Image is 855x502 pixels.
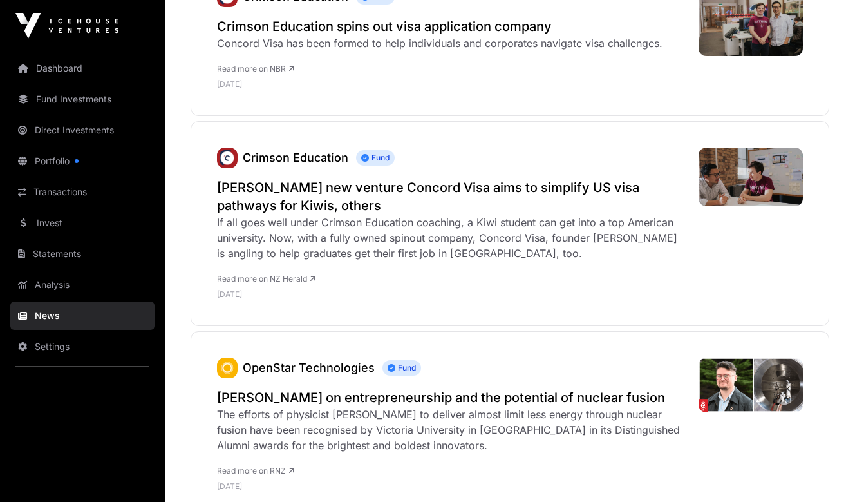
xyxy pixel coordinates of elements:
[217,148,238,168] a: Crimson Education
[699,358,803,412] img: 4K2QY7R_CEO_of_Openstar_Technologies_Ratu_Mataira_and_its_nuclear_fusion_reactor_in_Wellington_jp...
[217,274,315,284] a: Read more on NZ Herald
[15,13,118,39] img: Icehouse Ventures Logo
[10,85,155,113] a: Fund Investments
[217,481,686,492] p: [DATE]
[10,209,155,237] a: Invest
[791,440,855,502] iframe: Chat Widget
[10,116,155,144] a: Direct Investments
[356,150,395,166] span: Fund
[243,151,348,164] a: Crimson Education
[217,289,686,300] p: [DATE]
[10,333,155,361] a: Settings
[217,17,662,35] a: Crimson Education spins out visa application company
[10,302,155,330] a: News
[243,361,375,374] a: OpenStar Technologies
[217,407,686,453] div: The efforts of physicist [PERSON_NAME] to deliver almost limit less energy through nuclear fusion...
[10,271,155,299] a: Analysis
[217,215,686,261] div: If all goes well under Crimson Education coaching, a Kiwi student can get into a top American uni...
[217,79,662,90] p: [DATE]
[217,179,686,215] a: [PERSON_NAME] new venture Concord Visa aims to simplify US visa pathways for Kiwis, others
[10,147,155,175] a: Portfolio
[10,54,155,82] a: Dashboard
[699,148,803,206] img: S2EQ3V4SVJGTPNBYDX7OWO3PIU.jpg
[217,148,238,168] img: unnamed.jpg
[217,358,238,378] a: OpenStar Technologies
[10,178,155,206] a: Transactions
[217,358,238,378] img: OpenStar.svg
[10,240,155,268] a: Statements
[217,389,686,407] a: [PERSON_NAME] on entrepreneurship and the potential of nuclear fusion
[217,35,662,51] div: Concord Visa has been formed to help individuals and corporates navigate visa challenges.
[217,466,294,476] a: Read more on RNZ
[382,360,421,376] span: Fund
[217,64,294,73] a: Read more on NBR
